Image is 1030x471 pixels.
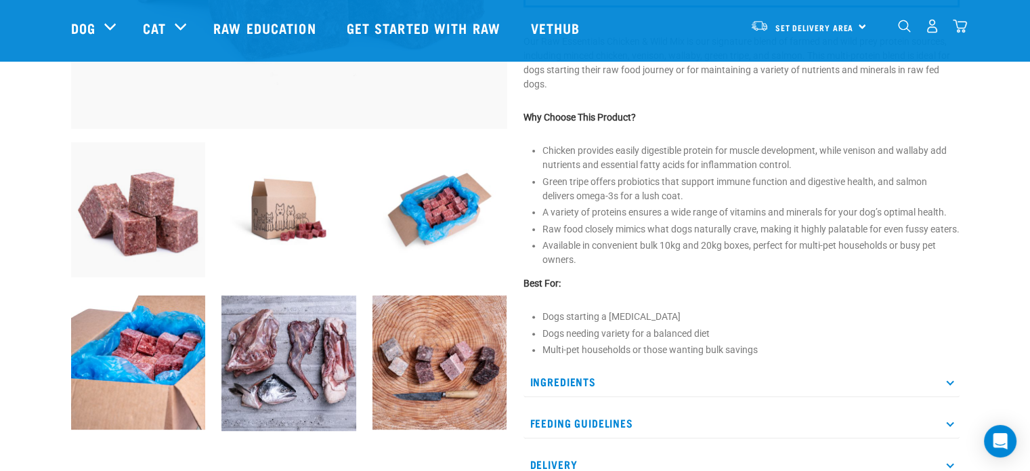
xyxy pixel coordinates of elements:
li: Chicken provides easily digestible protein for muscle development, while venison and wallaby add ... [542,144,960,172]
div: Open Intercom Messenger [984,425,1016,457]
img: Assortment of cuts of meat on a slate board including chicken frame, duck frame, wallaby shoulder... [221,295,356,431]
li: Green tripe offers probiotics that support immune function and digestive health, and salmon deliv... [542,175,960,203]
li: A variety of proteins ensures a wide range of vitamins and minerals for your dog’s optimal health. [542,205,960,220]
a: Vethub [517,1,597,55]
li: Available in convenient bulk 10kg and 20kg boxes, perfect for multi-pet households or busy pet ow... [542,239,960,267]
img: Raw Essentials Bulk 10kg Raw Dog Food Box [372,142,507,277]
li: Multi-pet households or those wanting bulk savings [542,343,960,357]
p: Feeding Guidelines [523,408,960,438]
img: home-icon-1@2x.png [898,20,911,33]
a: Cat [143,18,166,38]
p: Our Raw Essentials Chicken & Wild Mix is our signature blend of farmed and wild prey protein sour... [523,35,960,91]
li: Raw food closely mimics what dogs naturally crave, making it highly palatable for even fussy eaters. [542,222,960,237]
strong: Best For: [523,278,561,289]
li: Dogs needing variety for a balanced diet [542,327,960,341]
img: home-icon@2x.png [953,19,967,33]
img: user.png [925,19,939,33]
a: Dog [71,18,95,38]
strong: Why Choose This Product? [523,112,636,123]
a: Get started with Raw [333,1,517,55]
p: Ingredients [523,367,960,397]
span: Set Delivery Area [775,25,854,30]
img: Pile Of Cubed Chicken Wild Meat Mix [71,142,206,277]
img: ?SM Possum HT LS DH Knife [372,295,507,430]
img: Raw Essentials 2024 July2597 [71,295,206,430]
img: Raw Essentials Bulk 10kg Raw Dog Food Box Exterior Design [221,142,356,277]
li: Dogs starting a [MEDICAL_DATA] [542,310,960,324]
img: van-moving.png [750,20,769,32]
a: Raw Education [200,1,332,55]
